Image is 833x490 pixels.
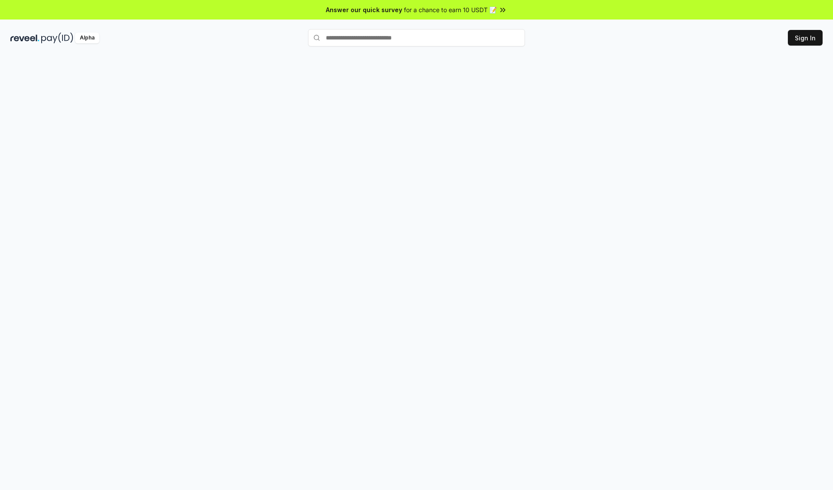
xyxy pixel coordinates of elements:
span: Answer our quick survey [326,5,402,14]
span: for a chance to earn 10 USDT 📝 [404,5,497,14]
button: Sign In [788,30,823,46]
img: pay_id [41,33,73,43]
img: reveel_dark [10,33,39,43]
div: Alpha [75,33,99,43]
